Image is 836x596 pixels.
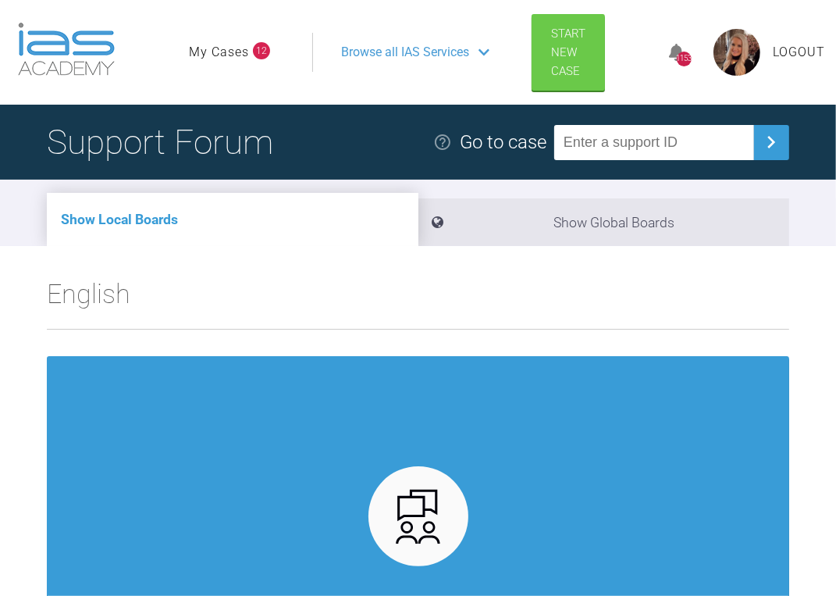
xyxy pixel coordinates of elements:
[554,125,754,160] input: Enter a support ID
[388,487,448,547] img: advanced.73cea251.svg
[253,42,270,59] span: 12
[551,27,585,78] span: Start New Case
[47,115,273,170] h1: Support Forum
[418,198,790,246] li: Show Global Boards
[18,23,115,76] img: logo-light.3e3ef733.png
[460,127,546,157] div: Go to case
[759,130,784,155] img: chevronRight.28bd32b0.svg
[341,42,469,62] span: Browse all IAS Services
[773,42,825,62] a: Logout
[189,42,249,62] a: My Cases
[47,273,789,329] h2: English
[47,193,418,246] li: Show Local Boards
[433,133,452,152] img: help.e70b9f3d.svg
[677,52,692,66] div: 1153
[713,29,760,76] img: profile.png
[532,14,605,91] a: Start New Case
